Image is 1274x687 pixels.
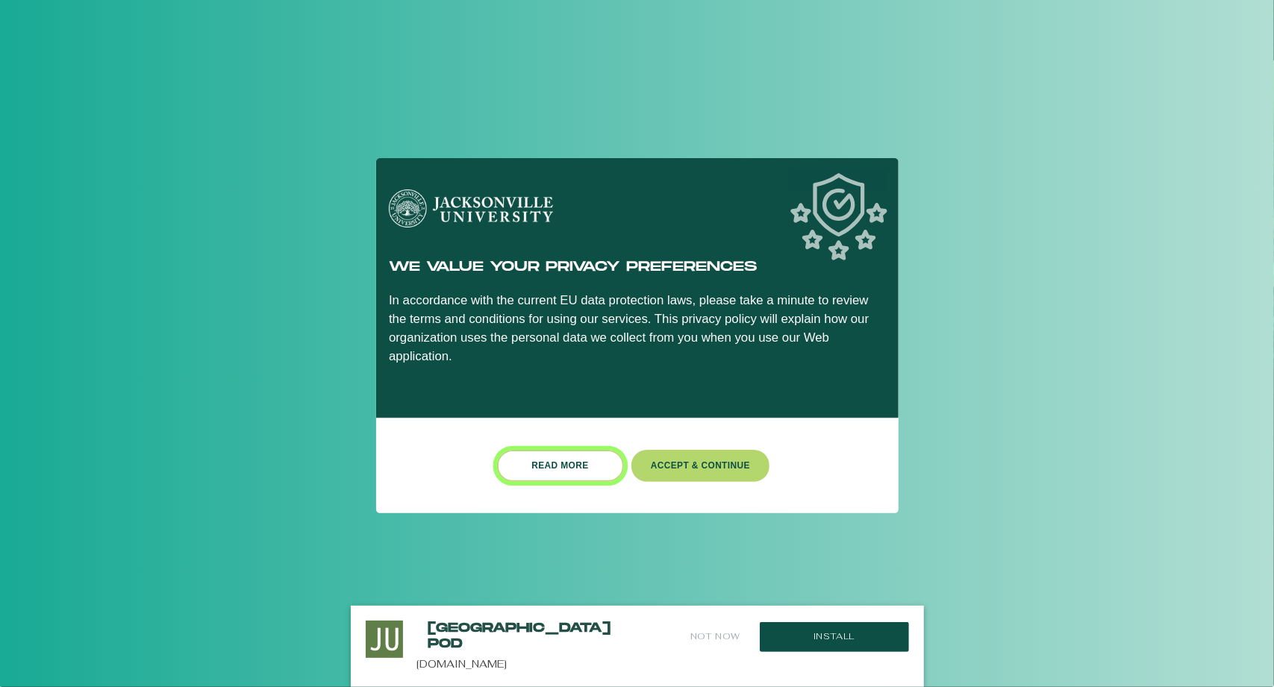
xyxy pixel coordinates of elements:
h5: We value your privacy preferences [389,259,885,275]
h2: [GEOGRAPHIC_DATA] POD [428,621,584,651]
button: Install [760,622,909,652]
p: In accordance with the current EU data protection laws, please take a minute to review the terms ... [389,291,885,366]
a: [DOMAIN_NAME] [416,657,507,671]
img: Jacksonville University logo [389,189,553,228]
button: Not Now [689,621,742,653]
button: Accept & Continue [631,450,770,482]
img: Install this Application? [366,621,403,658]
button: Read more [497,450,624,482]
